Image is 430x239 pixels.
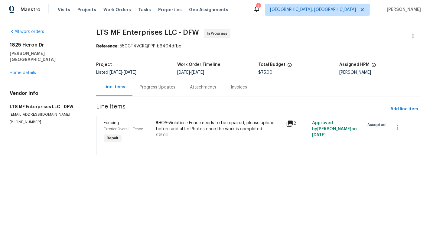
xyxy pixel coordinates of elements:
[109,70,122,75] span: [DATE]
[10,50,82,63] h5: [PERSON_NAME][GEOGRAPHIC_DATA]
[339,63,370,67] h5: Assigned HPM
[339,70,420,75] div: [PERSON_NAME]
[96,44,119,48] b: Reference:
[10,42,82,48] h2: 1825 Heron Dr
[10,30,44,34] a: All work orders
[177,70,204,75] span: -
[138,8,151,12] span: Tasks
[256,4,260,10] div: 3
[104,127,143,131] span: Exterior Overall - Fence
[231,84,247,90] div: Invoices
[156,133,168,137] span: $75.00
[207,31,230,37] span: In Progress
[384,7,421,13] span: [PERSON_NAME]
[177,63,220,67] h5: Work Order Timeline
[287,63,292,70] span: The total cost of line items that have been proposed by Opendoor. This sum includes line items th...
[104,135,121,141] span: Repair
[96,43,420,49] div: 550CT4VCRQPPP-b6404dfbc
[191,70,204,75] span: [DATE]
[96,63,112,67] h5: Project
[312,121,357,137] span: Approved by [PERSON_NAME] on
[312,133,326,137] span: [DATE]
[10,71,36,75] a: Home details
[189,7,228,13] span: Geo Assignments
[286,120,308,127] div: 2
[258,70,272,75] span: $75.00
[96,29,199,36] span: LTS MF Enterprises LLC - DFW
[158,7,182,13] span: Properties
[371,63,376,70] span: The hpm assigned to this work order.
[367,122,388,128] span: Accepted
[58,7,70,13] span: Visits
[388,104,420,115] button: Add line item
[124,70,136,75] span: [DATE]
[21,7,41,13] span: Maestro
[156,120,283,132] div: #HOA-Violation : Fence needs to be repaired, please upload before and after Photos once the work ...
[10,120,82,125] p: [PHONE_NUMBER]
[96,70,136,75] span: Listed
[96,104,388,115] span: Line Items
[109,70,136,75] span: -
[10,90,82,96] h4: Vendor Info
[10,104,82,110] h5: LTS MF Enterprises LLC - DFW
[103,7,131,13] span: Work Orders
[258,63,285,67] h5: Total Budget
[140,84,175,90] div: Progress Updates
[390,105,418,113] span: Add line item
[104,121,119,125] span: Fencing
[77,7,96,13] span: Projects
[270,7,356,13] span: [GEOGRAPHIC_DATA], [GEOGRAPHIC_DATA]
[103,84,125,90] div: Line Items
[190,84,216,90] div: Attachments
[177,70,190,75] span: [DATE]
[10,112,82,117] p: [EMAIL_ADDRESS][DOMAIN_NAME]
